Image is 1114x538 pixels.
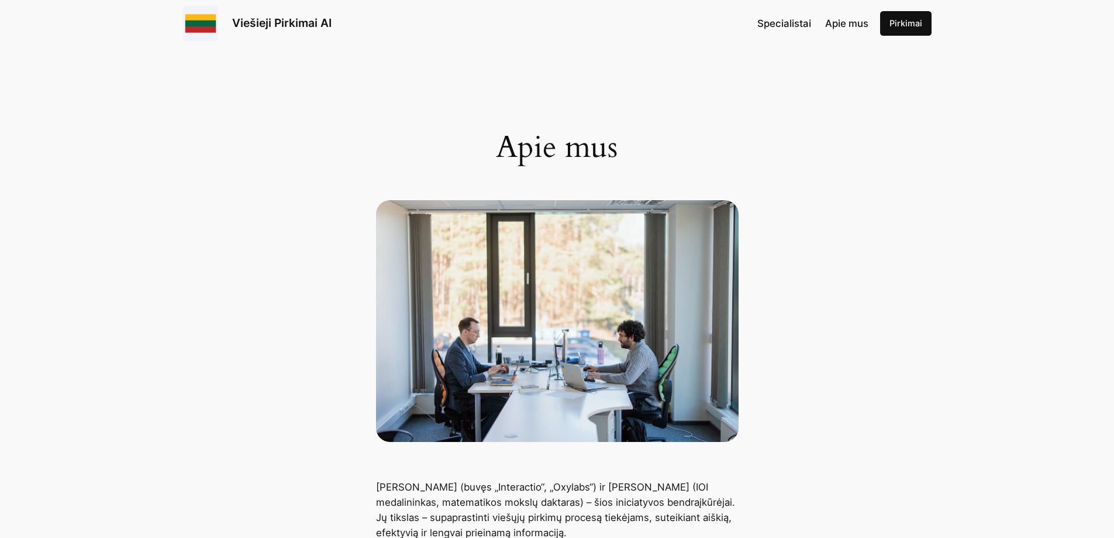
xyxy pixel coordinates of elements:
span: Specialistai [757,18,811,29]
span: Apie mus [825,18,868,29]
a: Pirkimai [880,11,932,36]
nav: Navigation [757,16,868,31]
a: Viešieji Pirkimai AI [232,16,332,30]
a: Specialistai [757,16,811,31]
h1: Apie mus [376,130,739,165]
a: Apie mus [825,16,868,31]
img: Viešieji pirkimai logo [183,6,218,41]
